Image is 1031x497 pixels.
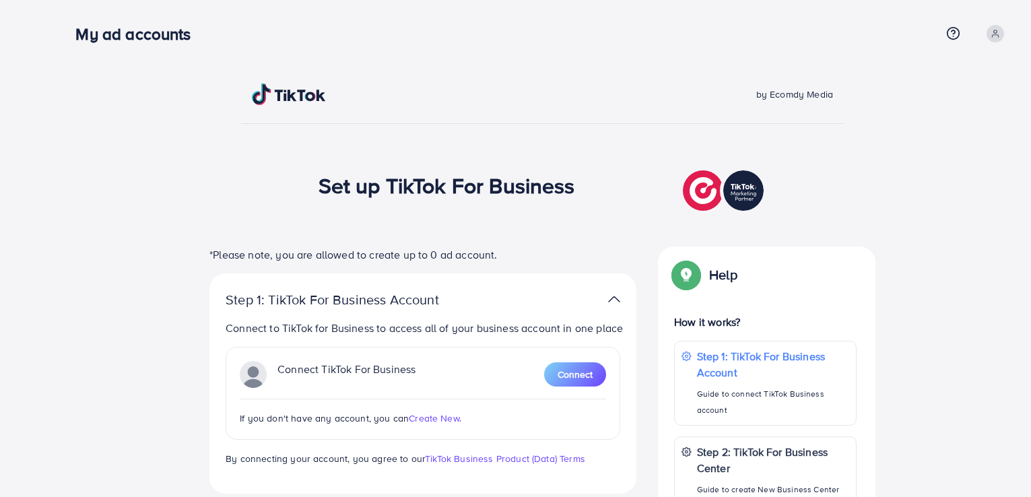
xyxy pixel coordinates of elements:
[409,411,461,425] span: Create New.
[240,411,409,425] span: If you don't have any account, you can
[756,88,833,101] span: by Ecomdy Media
[608,290,620,309] img: TikTok partner
[319,172,575,198] h1: Set up TikTok For Business
[277,361,415,388] p: Connect TikTok For Business
[252,84,326,105] img: TikTok
[226,320,626,336] p: Connect to TikTok for Business to access all of your business account in one place
[544,362,606,387] button: Connect
[226,292,481,308] p: Step 1: TikTok For Business Account
[683,167,767,214] img: TikTok partner
[226,451,620,467] p: By connecting your account, you agree to our
[697,444,849,476] p: Step 2: TikTok For Business Center
[558,368,593,381] span: Connect
[697,386,849,418] p: Guide to connect TikTok Business account
[674,263,698,287] img: Popup guide
[209,246,636,263] p: *Please note, you are allowed to create up to 0 ad account.
[75,24,201,44] h3: My ad accounts
[425,452,585,465] a: TikTok Business Product (Data) Terms
[709,267,737,283] p: Help
[697,348,849,380] p: Step 1: TikTok For Business Account
[674,314,857,330] p: How it works?
[240,361,267,388] img: TikTok partner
